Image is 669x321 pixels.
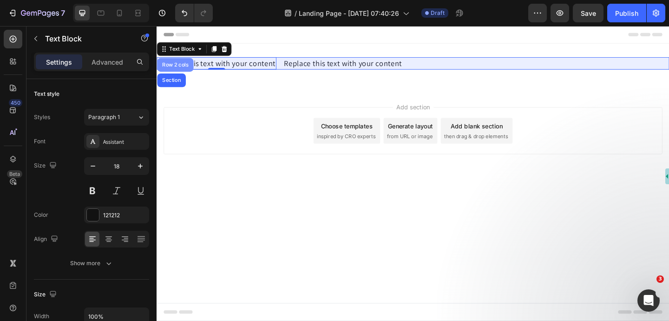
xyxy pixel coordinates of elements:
[7,170,22,178] div: Beta
[581,9,596,17] span: Save
[34,255,149,272] button: Show more
[607,4,646,22] button: Publish
[615,8,638,18] div: Publish
[313,116,382,124] span: then drag & drop elements
[84,109,149,126] button: Paragraph 1
[46,57,72,67] p: Settings
[179,104,235,114] div: Choose templates
[257,83,301,93] span: Add section
[174,116,238,124] span: inspired by CRO experts
[252,104,301,114] div: Generate layout
[299,8,399,18] span: Landing Page - [DATE] 07:40:26
[656,275,664,283] span: 3
[88,113,120,121] span: Paragraph 1
[250,116,300,124] span: from URL or image
[61,7,65,19] p: 7
[34,137,46,146] div: Font
[175,4,213,22] div: Undo/Redo
[34,90,59,98] div: Text style
[431,9,445,17] span: Draft
[295,8,297,18] span: /
[103,211,147,220] div: 121212
[70,259,113,268] div: Show more
[157,26,669,321] iframe: To enrich screen reader interactions, please activate Accessibility in Grammarly extension settings
[320,104,376,114] div: Add blank section
[34,288,59,301] div: Size
[92,57,123,67] p: Advanced
[9,99,22,107] div: 450
[573,4,603,22] button: Save
[637,289,660,312] iframe: Intercom live chat
[34,113,50,121] div: Styles
[103,138,147,146] div: Assistant
[34,211,48,219] div: Color
[34,233,60,246] div: Align
[34,312,49,321] div: Width
[4,4,69,22] button: 7
[45,33,124,44] p: Text Block
[34,160,59,172] div: Size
